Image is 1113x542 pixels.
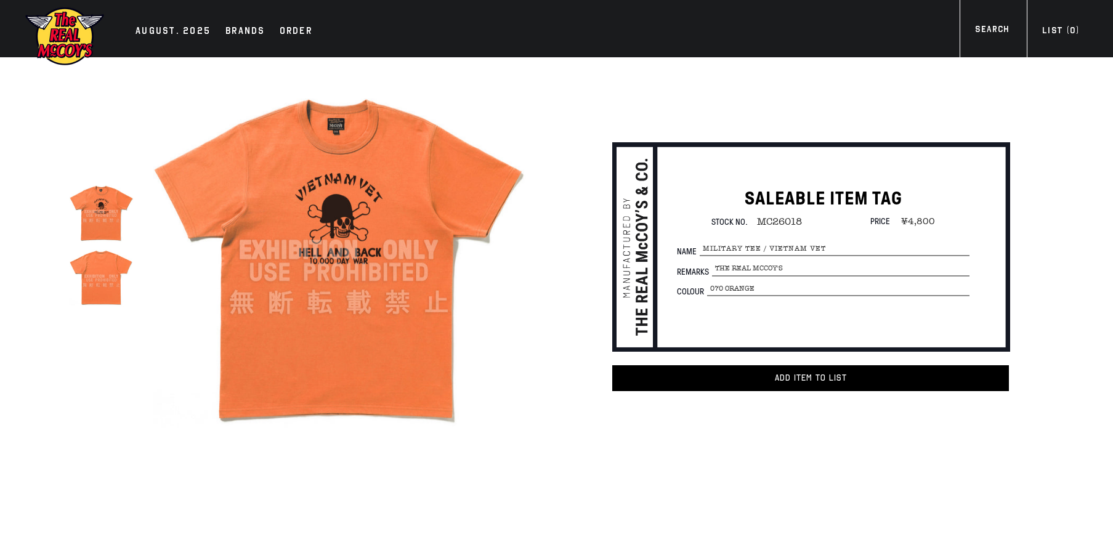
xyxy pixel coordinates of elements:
[69,244,134,309] img: MILITARY TEE / VIETNAM VET
[677,248,700,256] span: Name
[677,267,712,276] span: Remarks
[711,216,748,228] span: Stock No.
[707,282,970,296] span: 070 ORANGE
[225,23,265,41] div: Brands
[1027,24,1095,41] a: List (0)
[712,262,970,276] span: The Real McCoy's
[1070,25,1075,36] span: 0
[677,187,970,210] h1: SALEABLE ITEM TAG
[25,6,105,67] img: mccoys-exhibition
[892,216,935,227] span: ¥4,800
[146,57,532,443] div: true
[870,216,890,227] span: Price
[136,23,211,41] div: AUGUST. 2025
[748,217,802,228] span: MC26018
[69,179,134,244] img: MILITARY TEE / VIETNAM VET
[149,60,528,440] img: MILITARY TEE / VIETNAM VET
[280,23,312,41] div: Order
[975,23,1009,39] div: Search
[129,23,217,41] a: AUGUST. 2025
[700,243,970,256] span: MILITARY TEE / VIETNAM VET
[273,23,318,41] a: Order
[612,365,1009,391] button: Add item to List
[1042,24,1079,41] div: List ( )
[677,287,707,296] span: Colour
[960,23,1024,39] a: Search
[775,373,847,383] span: Add item to List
